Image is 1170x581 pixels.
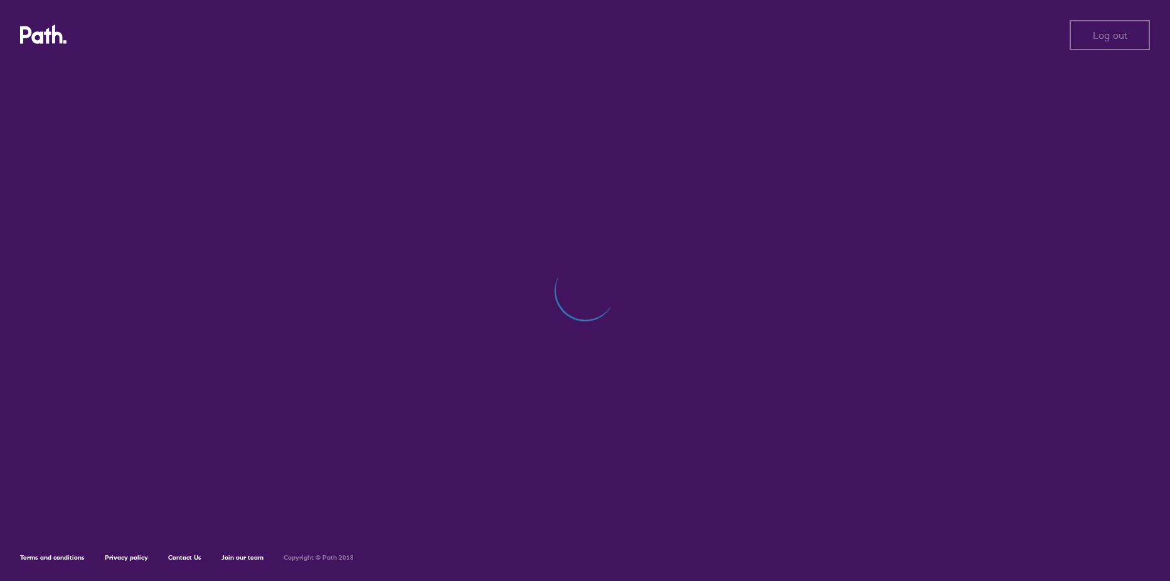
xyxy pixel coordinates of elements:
[105,553,148,562] a: Privacy policy
[168,553,201,562] a: Contact Us
[1070,20,1150,50] button: Log out
[284,554,354,562] h6: Copyright © Path 2018
[20,553,85,562] a: Terms and conditions
[221,553,263,562] a: Join our team
[1093,29,1127,41] span: Log out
